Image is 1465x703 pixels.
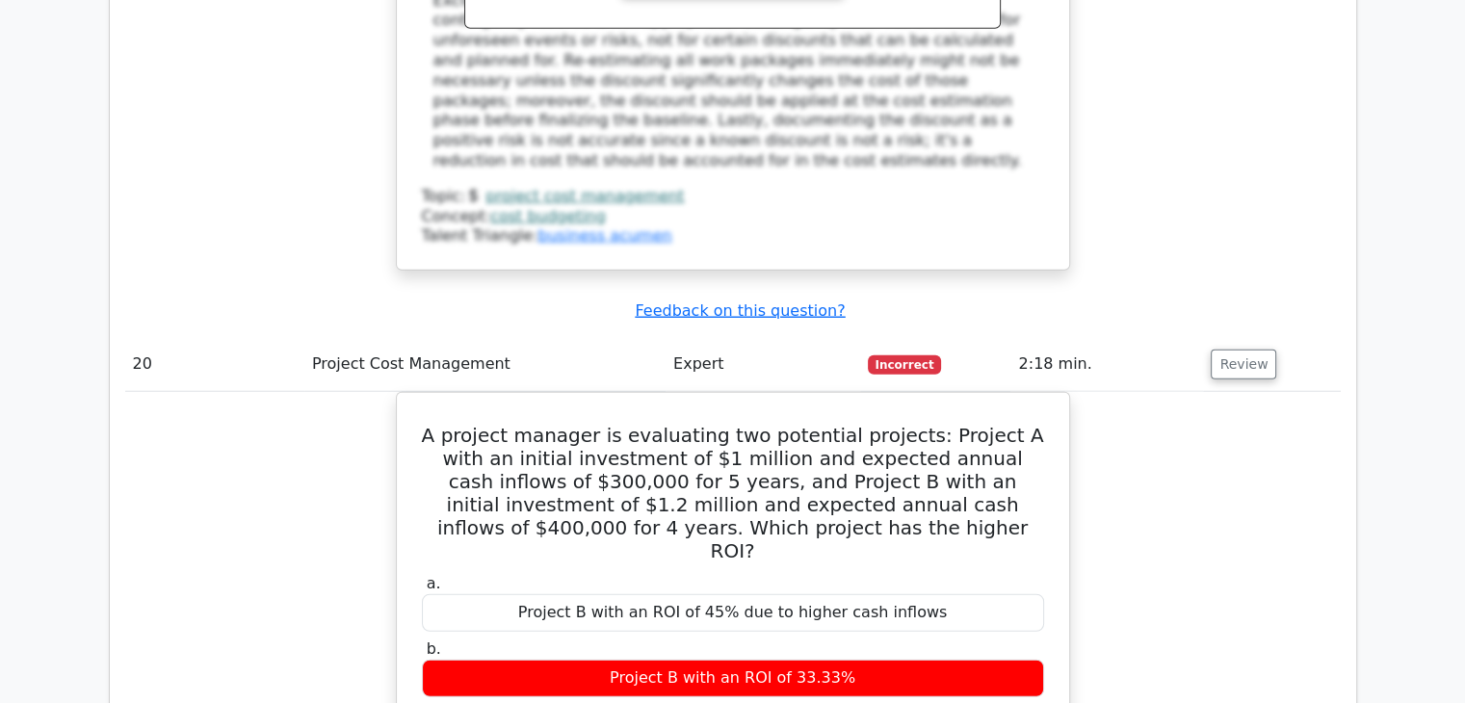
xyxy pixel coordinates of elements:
span: Incorrect [868,355,942,375]
h5: A project manager is evaluating two potential projects: Project A with an initial investment of $... [420,424,1046,562]
a: business acumen [537,226,671,245]
div: Talent Triangle: [422,187,1044,247]
td: Project Cost Management [304,337,666,392]
div: Project B with an ROI of 45% due to higher cash inflows [422,594,1044,632]
span: b. [427,639,441,658]
div: Topic: [422,187,1044,207]
td: 2:18 min. [1010,337,1203,392]
button: Review [1211,350,1276,379]
a: cost budgeting [490,207,606,225]
span: a. [427,574,441,592]
a: Feedback on this question? [635,301,845,320]
div: Project B with an ROI of 33.33% [422,660,1044,697]
td: Expert [666,337,860,392]
div: Concept: [422,207,1044,227]
a: project cost management [485,187,684,205]
td: 20 [125,337,304,392]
